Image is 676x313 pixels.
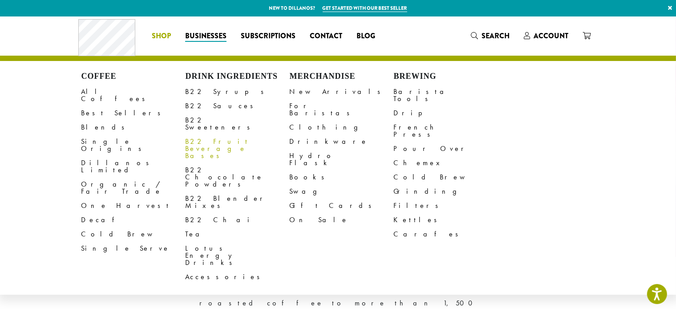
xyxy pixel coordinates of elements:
a: B22 Sauces [186,99,290,113]
a: Shop [145,29,178,43]
a: Swag [290,184,394,199]
a: French Press [394,120,498,142]
a: Gift Cards [290,199,394,213]
a: Drip [394,106,498,120]
a: Grinding [394,184,498,199]
a: Pour Over [394,142,498,156]
a: Clothing [290,120,394,134]
a: Barista Tools [394,85,498,106]
a: Get started with our best seller [323,4,407,12]
a: Drinkware [290,134,394,149]
a: Tea [186,227,290,241]
a: On Sale [290,213,394,227]
span: Account [534,31,569,41]
h4: Drink Ingredients [186,72,290,81]
a: B22 Blender Mixes [186,191,290,213]
a: Filters [394,199,498,213]
a: B22 Chai [186,213,290,227]
a: For Baristas [290,99,394,120]
a: Chemex [394,156,498,170]
h4: Merchandise [290,72,394,81]
a: One Harvest [81,199,186,213]
a: Accessories [186,270,290,284]
a: Dillanos Limited [81,156,186,177]
span: Blog [356,31,375,42]
a: B22 Sweeteners [186,113,290,134]
a: Books [290,170,394,184]
a: Single Serve [81,241,186,256]
span: Businesses [185,31,227,42]
span: Shop [152,31,171,42]
a: Cold Brew [394,170,498,184]
span: Subscriptions [241,31,295,42]
a: B22 Chocolate Powders [186,163,290,191]
h4: Brewing [394,72,498,81]
a: B22 Fruit Beverage Bases [186,134,290,163]
a: Organic / Fair Trade [81,177,186,199]
a: Decaf [81,213,186,227]
a: Single Origins [81,134,186,156]
a: Hydro Flask [290,149,394,170]
a: B22 Syrups [186,85,290,99]
a: Kettles [394,213,498,227]
span: Search [482,31,510,41]
a: Cold Brew [81,227,186,241]
a: Blends [81,120,186,134]
a: Search [464,28,517,43]
a: New Arrivals [290,85,394,99]
a: All Coffees [81,85,186,106]
h4: Coffee [81,72,186,81]
a: Carafes [394,227,498,241]
span: Contact [310,31,342,42]
a: Lotus Energy Drinks [186,241,290,270]
a: Best Sellers [81,106,186,120]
